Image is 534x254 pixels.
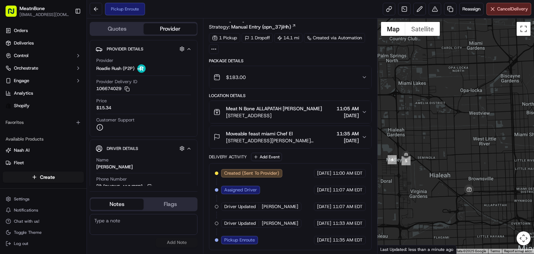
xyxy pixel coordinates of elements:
[224,220,256,227] span: Driver Updated
[490,249,500,253] a: Terms (opens in new tab)
[22,108,74,113] span: Wisdom [PERSON_NAME]
[224,204,256,210] span: Driver Updated
[337,137,359,144] span: [DATE]
[333,237,363,243] span: 11:35 AM EDT
[107,146,138,151] span: Driver Details
[96,43,192,55] button: Provider Details
[59,156,64,161] div: 💻
[14,207,38,213] span: Notifications
[3,228,84,237] button: Toggle Theme
[96,164,133,170] div: [PERSON_NAME]
[224,237,255,243] span: Pickup Enroute
[3,157,84,168] button: Fleet
[69,172,84,177] span: Pylon
[6,103,11,109] img: Shopify logo
[3,3,72,19] button: MeatnBone[EMAIL_ADDRESS][DOMAIN_NAME]
[14,147,30,153] span: Nash AI
[333,170,363,176] span: 11:00 AM EDT
[209,101,371,123] button: Meat N Bone ALLAPATAH [PERSON_NAME][STREET_ADDRESS]11:05 AM[DATE]
[226,74,246,81] span: $183.00
[14,219,39,224] span: Chat with us!
[90,23,144,34] button: Quotes
[333,220,363,227] span: 11:33 AM EDT
[96,183,154,191] a: [PHONE_NUMBER]
[3,239,84,248] button: Log out
[14,65,38,71] span: Orchestrate
[3,100,84,111] a: Shopify
[317,170,331,176] span: [DATE]
[337,105,359,112] span: 11:05 AM
[3,88,84,99] a: Analytics
[517,22,531,36] button: Toggle fullscreen view
[405,22,440,36] button: Show satellite imagery
[226,130,293,137] span: Moveable feast miami Chef El
[209,66,371,88] button: $183.00
[226,112,322,119] span: [STREET_ADDRESS]
[14,27,28,34] span: Orders
[209,154,247,160] div: Delivery Activity
[19,12,69,17] button: [EMAIL_ADDRESS][DOMAIN_NAME]
[14,127,19,132] img: 1736555255976-a54dd68f-1ca7-489b-9aae-adbdc363a1c4
[3,25,84,36] a: Orders
[14,103,30,109] span: Shopify
[90,199,144,210] button: Notes
[14,90,33,96] span: Analytics
[3,38,84,49] a: Deliveries
[3,134,84,145] div: Available Products
[388,155,397,164] div: 4
[108,89,127,97] button: See all
[317,204,331,210] span: [DATE]
[15,66,27,79] img: 8571987876998_91fb9ceb93ad5c398215_72.jpg
[14,155,53,162] span: Knowledge Base
[14,230,42,235] span: Toggle Theme
[103,184,143,190] span: [PHONE_NUMBER]
[317,187,331,193] span: [DATE]
[79,108,94,113] span: [DATE]
[14,108,19,113] img: 1736555255976-a54dd68f-1ca7-489b-9aae-adbdc363a1c4
[486,3,531,15] button: CancelDelivery
[4,152,56,165] a: 📗Knowledge Base
[49,172,84,177] a: Powered byPylon
[379,245,402,254] a: Open this area in Google Maps (opens a new window)
[31,73,96,79] div: We're available if you need us!
[497,6,528,12] span: Cancel Delivery
[7,66,19,79] img: 1736555255976-a54dd68f-1ca7-489b-9aae-adbdc363a1c4
[3,75,84,86] button: Engage
[3,172,84,183] button: Create
[378,245,456,254] div: Last Updated: less than a minute ago
[3,63,84,74] button: Orchestrate
[7,120,18,133] img: Wisdom Oko
[96,143,192,154] button: Driver Details
[304,33,365,43] a: Created via Automation
[337,112,359,119] span: [DATE]
[75,108,78,113] span: •
[274,33,302,43] div: 14.1 mi
[14,241,28,246] span: Log out
[7,7,21,21] img: Nash
[18,45,125,52] input: Got a question? Start typing here...
[14,53,29,59] span: Control
[96,79,137,85] span: Provider Delivery ID
[402,156,411,165] div: 5
[137,64,146,73] img: roadie-logo-v2.jpg
[317,220,331,227] span: [DATE]
[6,147,81,153] a: Nash AI
[19,5,45,12] button: MeatnBone
[7,90,47,96] div: Past conversations
[107,46,143,52] span: Provider Details
[381,22,405,36] button: Show street map
[242,33,273,43] div: 1 Dropoff
[459,3,484,15] button: Reassign
[333,187,363,193] span: 11:07 AM EDT
[79,126,94,132] span: [DATE]
[337,130,359,137] span: 11:35 AM
[3,216,84,226] button: Chat with us!
[144,23,197,34] button: Provider
[209,126,371,148] button: Moveable feast miami Chef El[STREET_ADDRESS][PERSON_NAME][MEDICAL_DATA]11:35 AM[DATE]
[333,204,363,210] span: 11:07 AM EDT
[448,249,486,253] span: Map data ©2025 Google
[118,68,127,77] button: Start new chat
[22,126,74,132] span: Wisdom [PERSON_NAME]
